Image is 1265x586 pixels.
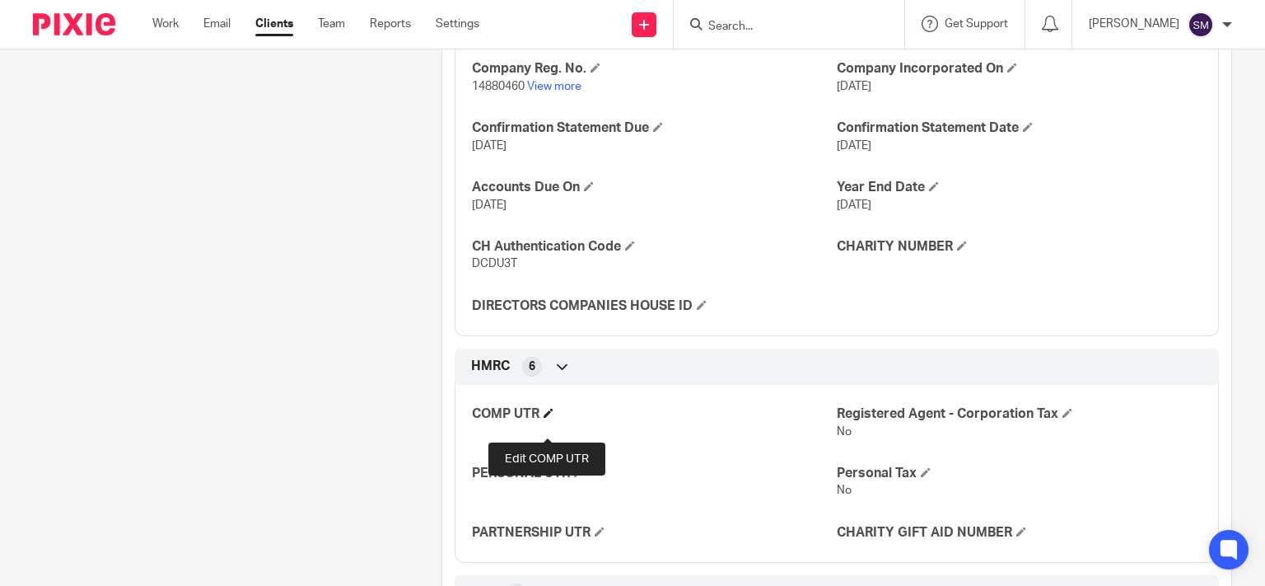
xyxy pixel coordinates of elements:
h4: Confirmation Statement Due [472,120,837,137]
h4: Company Incorporated On [837,60,1202,77]
h4: Confirmation Statement Date [837,120,1202,137]
h4: CHARITY NUMBER [837,238,1202,255]
span: [DATE] [472,199,506,211]
span: [DATE] [837,81,871,92]
h4: PERSONAL UTR [472,465,837,482]
span: [DATE] [472,140,506,152]
span: 14880460 [472,81,525,92]
h4: CHARITY GIFT AID NUMBER [837,524,1202,541]
h4: Personal Tax [837,465,1202,482]
span: [DATE] [837,199,871,211]
span: 6 [529,359,535,375]
a: Clients [255,16,293,32]
h4: COMP UTR [472,406,837,423]
a: Work [152,16,179,32]
input: Search [707,20,855,35]
h4: Year End Date [837,179,1202,196]
span: No [837,426,852,438]
h4: Registered Agent - Corporation Tax [837,406,1202,423]
p: [PERSON_NAME] [1089,16,1179,32]
img: Pixie [33,13,115,35]
a: Settings [436,16,479,32]
h4: Company Reg. No. [472,60,837,77]
span: HMRC [471,358,510,375]
h4: DIRECTORS COMPANIES HOUSE ID [472,298,837,315]
span: [DATE] [837,140,871,152]
a: View more [527,81,581,92]
a: Team [318,16,345,32]
img: svg%3E [1188,12,1214,38]
h4: CH Authentication Code [472,238,837,255]
span: Get Support [945,18,1008,30]
span: DCDU3T [472,258,517,270]
h4: PARTNERSHIP UTR [472,524,837,541]
h4: Accounts Due On [472,179,837,196]
a: Email [203,16,231,32]
a: Reports [370,16,411,32]
span: No [837,485,852,496]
